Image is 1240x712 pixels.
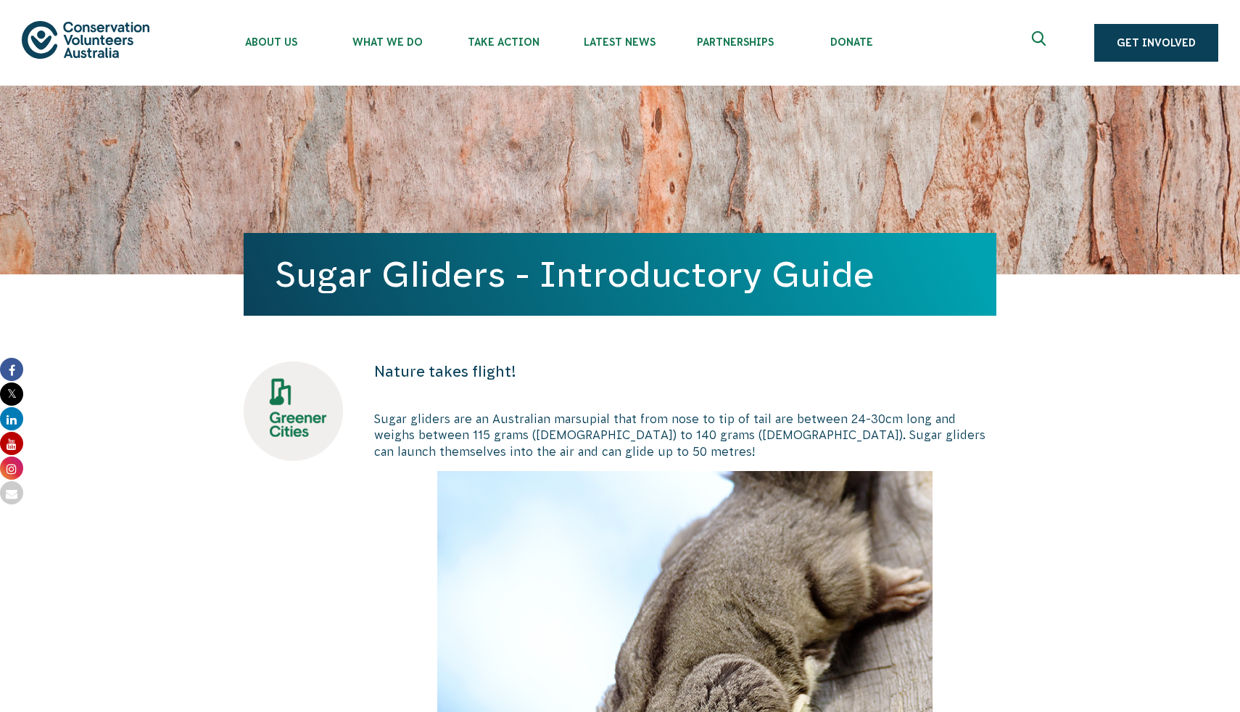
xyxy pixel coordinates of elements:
[329,36,445,48] span: What We Do
[276,255,964,294] h1: Sugar Gliders - Introductory Guide
[445,36,561,48] span: Take Action
[677,36,793,48] span: Partnerships
[22,21,149,58] img: logo.svg
[1094,24,1218,62] a: Get Involved
[244,361,343,461] img: Greener Cities
[1023,25,1058,60] button: Expand search box Close search box
[793,36,909,48] span: Donate
[561,36,677,48] span: Latest News
[1032,31,1050,54] span: Expand search box
[374,361,996,382] p: Nature takes flight!
[213,36,329,48] span: About Us
[374,412,985,458] span: Sugar gliders are an Australian marsupial that from nose to tip of tail are between 24-30cm long ...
